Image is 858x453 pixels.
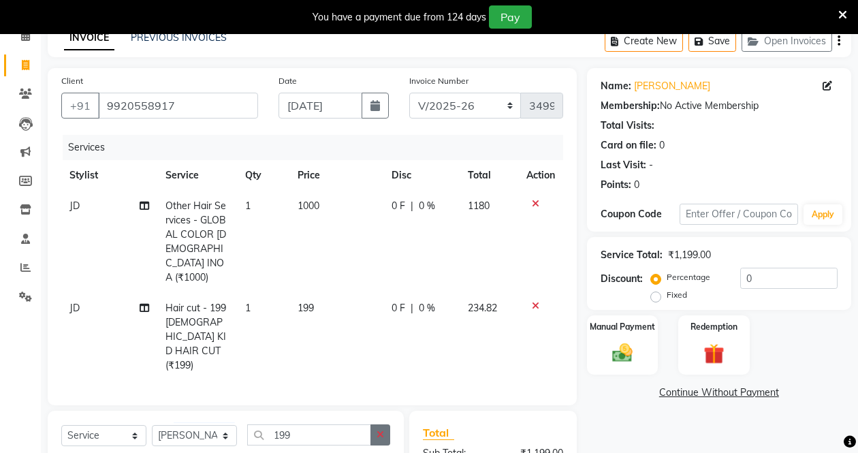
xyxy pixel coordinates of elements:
th: Total [460,160,518,191]
label: Client [61,75,83,87]
a: [PERSON_NAME] [634,79,710,93]
div: Points: [601,178,631,192]
button: Open Invoices [742,31,832,52]
div: Last Visit: [601,158,646,172]
label: Fixed [667,289,687,301]
span: 1 [245,302,251,314]
span: 1 [245,200,251,212]
button: +91 [61,93,99,119]
span: JD [69,200,80,212]
th: Price [289,160,383,191]
div: You have a payment due from 124 days [313,10,486,25]
label: Date [279,75,297,87]
div: 0 [659,138,665,153]
span: 0 % [419,199,435,213]
span: 234.82 [468,302,497,314]
span: 199 [298,302,314,314]
div: Service Total: [601,248,663,262]
span: 1000 [298,200,319,212]
button: Save [688,31,736,52]
span: | [411,199,413,213]
span: Other Hair Services - GLOBAL COLOR [DEMOGRAPHIC_DATA] INOA (₹1000) [165,200,226,283]
th: Disc [383,160,460,191]
div: Services [63,135,573,160]
div: Membership: [601,99,660,113]
label: Redemption [690,321,737,333]
div: Coupon Code [601,207,680,221]
th: Stylist [61,160,157,191]
span: 0 % [419,301,435,315]
span: 0 F [392,199,405,213]
label: Percentage [667,271,710,283]
img: _cash.svg [606,341,639,364]
input: Search or Scan [247,424,371,446]
div: Name: [601,79,631,93]
div: Card on file: [601,138,656,153]
div: No Active Membership [601,99,838,113]
span: 0 F [392,301,405,315]
th: Qty [237,160,289,191]
div: ₹1,199.00 [668,248,711,262]
input: Search by Name/Mobile/Email/Code [98,93,258,119]
label: Invoice Number [409,75,468,87]
button: Pay [489,5,532,29]
button: Apply [804,204,842,225]
a: Continue Without Payment [590,386,848,400]
img: _gift.svg [697,341,730,366]
button: Create New [605,31,683,52]
input: Enter Offer / Coupon Code [680,204,798,225]
span: 1180 [468,200,490,212]
th: Action [518,160,563,191]
a: PREVIOUS INVOICES [131,31,227,44]
span: JD [69,302,80,314]
th: Service [157,160,236,191]
div: Total Visits: [601,119,654,133]
span: | [411,301,413,315]
span: Hair cut - 199 [DEMOGRAPHIC_DATA] KID HAIR CUT (₹199) [165,302,226,371]
div: Discount: [601,272,643,286]
div: - [649,158,653,172]
label: Manual Payment [590,321,655,333]
a: INVOICE [64,26,114,50]
span: Total [423,426,454,440]
div: 0 [634,178,639,192]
